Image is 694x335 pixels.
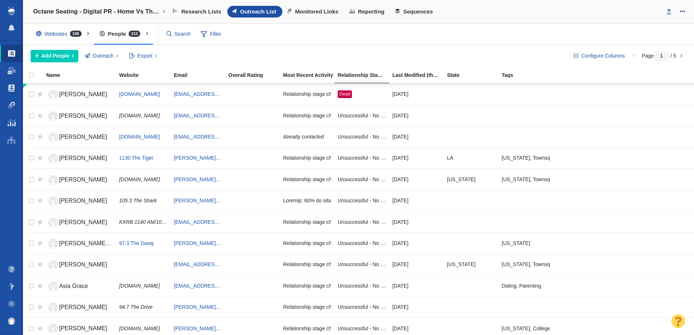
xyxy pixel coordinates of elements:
span: 105.3 The Shark [119,198,157,203]
span: Unsuccessful - No Reply [338,155,386,161]
a: Sequences [391,6,439,17]
td: Unsuccessful - No Reply [334,275,389,296]
div: [DATE] [392,150,440,166]
span: Unsuccessful - No Reply [338,112,386,119]
span: [PERSON_NAME] [PERSON_NAME] [59,240,157,246]
a: Research Lists [168,6,227,17]
span: Relationship stage changed to: Attempting To Reach, 1 Attempt [283,325,426,332]
span: Unsuccessful - No Reply [338,133,386,140]
span: Relationship stage changed to: Unsuccessful - No Reply [283,240,410,246]
a: Tags [502,73,556,79]
a: Email [174,73,228,79]
a: [EMAIL_ADDRESS][PERSON_NAME][DOMAIN_NAME] [174,219,302,225]
div: [US_STATE] [447,171,495,187]
div: Name [46,73,118,78]
span: [DOMAIN_NAME] [119,91,160,97]
div: Email [174,73,228,78]
div: [DATE] [392,299,440,315]
a: [PERSON_NAME] [46,88,113,101]
a: [PERSON_NAME][EMAIL_ADDRESS][DOMAIN_NAME] [174,304,302,310]
div: [DATE] [392,278,440,293]
span: Sequences [403,8,433,15]
a: [PERSON_NAME][EMAIL_ADDRESS][PERSON_NAME][DOMAIN_NAME] [174,240,344,246]
div: [DATE] [392,193,440,209]
span: Relationship stage changed to: Not Started [283,219,380,225]
div: LA [447,150,495,166]
td: Unsuccessful - No Reply [334,211,389,232]
div: Websites [31,26,90,42]
div: Website [119,73,173,78]
div: Overall Rating [228,73,282,78]
div: [DATE] [392,129,440,144]
a: [PERSON_NAME] [46,216,113,229]
span: Louisiana [502,240,530,246]
span: [PERSON_NAME] [59,91,107,97]
span: KXRB 1140 AM/100.1 FM [119,219,178,225]
a: Reporting [345,6,391,17]
div: [DATE] [392,257,440,272]
a: Last Modified (this project) [392,73,446,79]
td: Unsuccessful - No Reply [334,126,389,147]
a: [PERSON_NAME][EMAIL_ADDRESS][PERSON_NAME][DOMAIN_NAME] [174,176,344,182]
td: Unsuccessful - No Reply [334,190,389,211]
span: Unsuccessful - No Reply [338,176,386,183]
span: Relationship stage changed to: Not Started [283,304,380,310]
span: Reporting [358,8,385,15]
button: Outreach [81,50,122,62]
img: buzzstream_logo_iconsimple.png [8,7,15,15]
a: [PERSON_NAME] [46,174,113,186]
a: Relationship Stage [338,73,392,79]
span: Relationship stage changed to: Attempting To Reach, 1 Attempt [283,283,426,289]
span: Unsuccessful - No Reply [338,304,386,310]
span: Unsuccessful - No Reply [338,261,386,268]
a: 97.3 The Dawg [119,240,154,246]
span: Relationship stage changed to: Not Started [283,91,380,97]
div: Tags [502,73,556,78]
span: Already contacted [283,133,324,140]
span: [DOMAIN_NAME] [119,283,160,289]
a: Monitored Links [282,6,345,17]
h4: Octane Seating - Digital PR - Home Vs Theater: Where do Americans Prefer to Watch Movies [33,8,161,15]
span: Monitored Links [295,8,338,15]
div: [DATE] [392,86,440,102]
td: Unsuccessful - No Reply [334,233,389,254]
span: Unsuccessful - No Reply [338,325,386,332]
span: [PERSON_NAME] [59,198,107,204]
span: Page / 5 [642,53,676,59]
a: Name [46,73,118,79]
a: [DOMAIN_NAME] [119,134,160,140]
button: Configure Columns [569,50,629,62]
span: Relationship stage changed to: Not Started [283,261,380,268]
div: Relationship Stage [338,73,392,78]
span: Relationship stage changed to: Unsuccessful - No Reply [283,176,410,183]
a: Overall Rating [228,73,282,79]
a: State [447,73,501,79]
span: Louisiana, Townsquare Media [502,155,576,161]
a: Website [119,73,173,79]
span: Montana, Townsquare Media [502,261,576,268]
span: Unsuccessful - No Reply [338,219,386,225]
span: [PERSON_NAME] [59,176,107,183]
a: [PERSON_NAME] [46,152,113,165]
span: 106 [70,31,82,37]
span: Unsuccessful - No Reply [338,283,386,289]
td: Unsuccessful - No Reply [334,254,389,275]
span: Dead [339,91,350,97]
img: c9363fb76f5993e53bff3b340d5c230a [8,318,15,325]
span: Export [138,52,152,60]
span: Configure Columns [581,52,625,60]
span: [PERSON_NAME] [59,155,107,161]
span: 1130 The Tiger [119,155,153,161]
span: [PERSON_NAME] [59,325,107,331]
span: Outreach [93,52,114,60]
a: [PERSON_NAME][EMAIL_ADDRESS][PERSON_NAME][PERSON_NAME][DOMAIN_NAME] [174,326,386,331]
td: Unsuccessful - No Reply [334,105,389,126]
a: [EMAIL_ADDRESS][DOMAIN_NAME] [174,113,260,118]
td: Dead [334,84,389,105]
span: [PERSON_NAME] [59,304,107,310]
a: [PERSON_NAME] [PERSON_NAME] [46,237,113,250]
a: [PERSON_NAME] [46,322,113,335]
span: [DOMAIN_NAME] [119,326,160,331]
